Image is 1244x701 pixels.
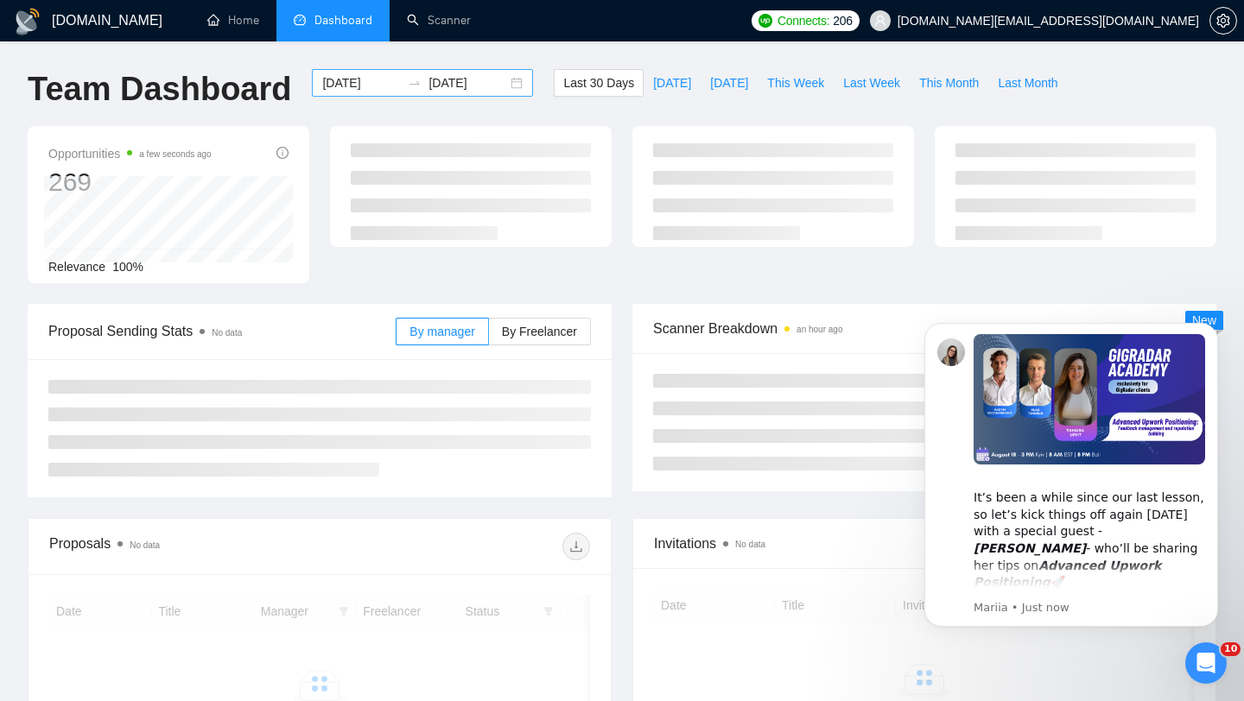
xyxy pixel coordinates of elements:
[1210,14,1236,28] span: setting
[563,73,634,92] span: Last 30 Days
[710,73,748,92] span: [DATE]
[653,318,1196,339] span: Scanner Breakdown
[48,143,212,164] span: Opportunities
[408,76,422,90] span: to
[408,76,422,90] span: swap-right
[654,533,1195,554] span: Invitations
[874,15,886,27] span: user
[998,73,1057,92] span: Last Month
[833,11,852,30] span: 206
[1209,7,1237,35] button: setting
[294,14,306,26] span: dashboard
[919,73,979,92] span: This Month
[797,325,842,334] time: an hour ago
[130,540,160,550] span: No data
[1185,642,1227,684] iframe: Intercom live chat
[758,14,772,28] img: upwork-logo.png
[14,8,41,35] img: logo
[988,69,1067,97] button: Last Month
[428,73,507,92] input: End date
[139,149,211,159] time: a few seconds ago
[554,69,644,97] button: Last 30 Days
[314,13,372,28] span: Dashboard
[735,540,765,549] span: No data
[898,297,1244,654] iframe: Intercom notifications message
[1209,14,1237,28] a: setting
[758,69,834,97] button: This Week
[49,533,320,560] div: Proposals
[276,147,289,159] span: info-circle
[48,320,396,342] span: Proposal Sending Stats
[644,69,701,97] button: [DATE]
[48,260,105,274] span: Relevance
[322,73,401,92] input: Start date
[212,328,242,338] span: No data
[207,13,259,28] a: homeHome
[28,69,291,110] h1: Team Dashboard
[767,73,824,92] span: This Week
[653,73,691,92] span: [DATE]
[701,69,758,97] button: [DATE]
[407,13,471,28] a: searchScanner
[502,325,577,338] span: By Freelancer
[834,69,910,97] button: Last Week
[843,73,900,92] span: Last Week
[1221,642,1241,656] span: 10
[910,69,988,97] button: This Month
[409,325,474,338] span: By manager
[48,166,212,199] div: 269
[777,11,829,30] span: Connects:
[112,260,143,274] span: 100%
